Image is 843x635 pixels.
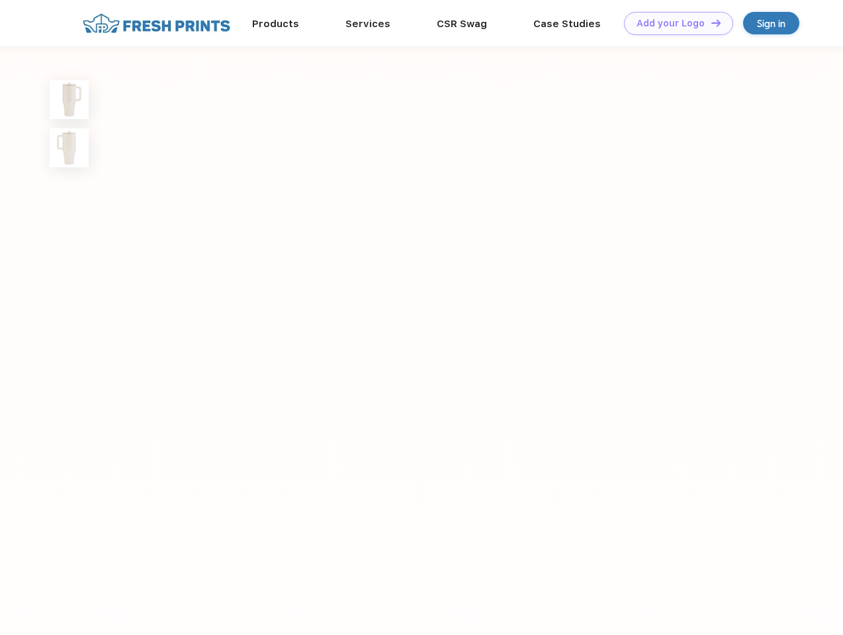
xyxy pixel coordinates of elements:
div: Sign in [757,16,785,31]
img: DT [711,19,721,26]
div: Add your Logo [637,18,705,29]
img: func=resize&h=100 [50,128,89,167]
a: Sign in [743,12,799,34]
img: fo%20logo%202.webp [79,12,234,35]
img: func=resize&h=100 [50,80,89,119]
a: Products [252,18,299,30]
